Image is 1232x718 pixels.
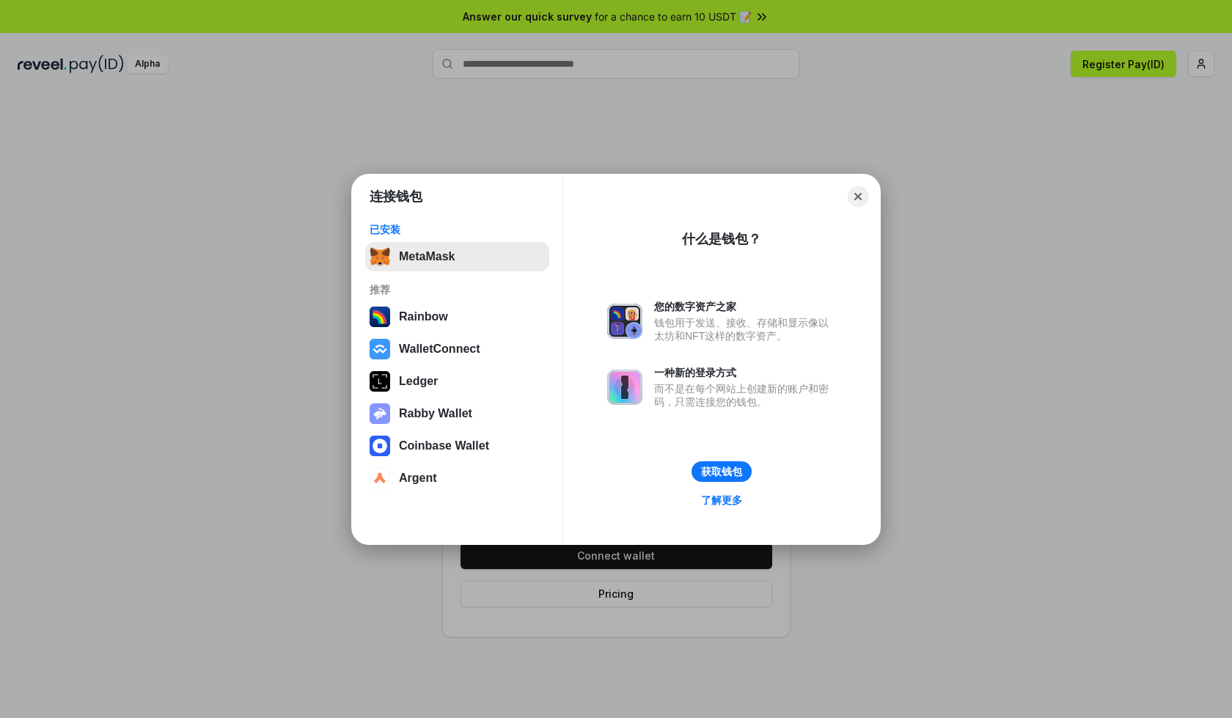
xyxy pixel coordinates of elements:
[365,334,549,364] button: WalletConnect
[370,436,390,456] img: svg+xml,%3Csvg%20width%3D%2228%22%20height%3D%2228%22%20viewBox%3D%220%200%2028%2028%22%20fill%3D...
[654,382,836,409] div: 而不是在每个网站上创建新的账户和密码，只需连接您的钱包。
[607,370,642,405] img: svg+xml,%3Csvg%20xmlns%3D%22http%3A%2F%2Fwww.w3.org%2F2000%2Fsvg%22%20fill%3D%22none%22%20viewBox...
[654,366,836,379] div: 一种新的登录方式
[701,494,742,507] div: 了解更多
[365,431,549,461] button: Coinbase Wallet
[654,300,836,313] div: 您的数字资产之家
[370,307,390,327] img: svg+xml,%3Csvg%20width%3D%22120%22%20height%3D%22120%22%20viewBox%3D%220%200%20120%20120%22%20fil...
[370,223,545,236] div: 已安装
[370,283,545,296] div: 推荐
[399,472,437,485] div: Argent
[692,491,751,510] a: 了解更多
[370,468,390,488] img: svg+xml,%3Csvg%20width%3D%2228%22%20height%3D%2228%22%20viewBox%3D%220%200%2028%2028%22%20fill%3D...
[654,316,836,342] div: 钱包用于发送、接收、存储和显示像以太坊和NFT这样的数字资产。
[399,342,480,356] div: WalletConnect
[370,371,390,392] img: svg+xml,%3Csvg%20xmlns%3D%22http%3A%2F%2Fwww.w3.org%2F2000%2Fsvg%22%20width%3D%2228%22%20height%3...
[370,246,390,267] img: svg+xml,%3Csvg%20fill%3D%22none%22%20height%3D%2233%22%20viewBox%3D%220%200%2035%2033%22%20width%...
[365,242,549,271] button: MetaMask
[399,375,438,388] div: Ledger
[607,304,642,339] img: svg+xml,%3Csvg%20xmlns%3D%22http%3A%2F%2Fwww.w3.org%2F2000%2Fsvg%22%20fill%3D%22none%22%20viewBox...
[701,465,742,478] div: 获取钱包
[399,439,489,453] div: Coinbase Wallet
[365,464,549,493] button: Argent
[365,399,549,428] button: Rabby Wallet
[692,461,752,482] button: 获取钱包
[399,310,448,323] div: Rainbow
[370,188,422,205] h1: 连接钱包
[848,186,868,207] button: Close
[682,230,761,248] div: 什么是钱包？
[365,302,549,331] button: Rainbow
[370,339,390,359] img: svg+xml,%3Csvg%20width%3D%2228%22%20height%3D%2228%22%20viewBox%3D%220%200%2028%2028%22%20fill%3D...
[399,250,455,263] div: MetaMask
[365,367,549,396] button: Ledger
[370,403,390,424] img: svg+xml,%3Csvg%20xmlns%3D%22http%3A%2F%2Fwww.w3.org%2F2000%2Fsvg%22%20fill%3D%22none%22%20viewBox...
[399,407,472,420] div: Rabby Wallet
